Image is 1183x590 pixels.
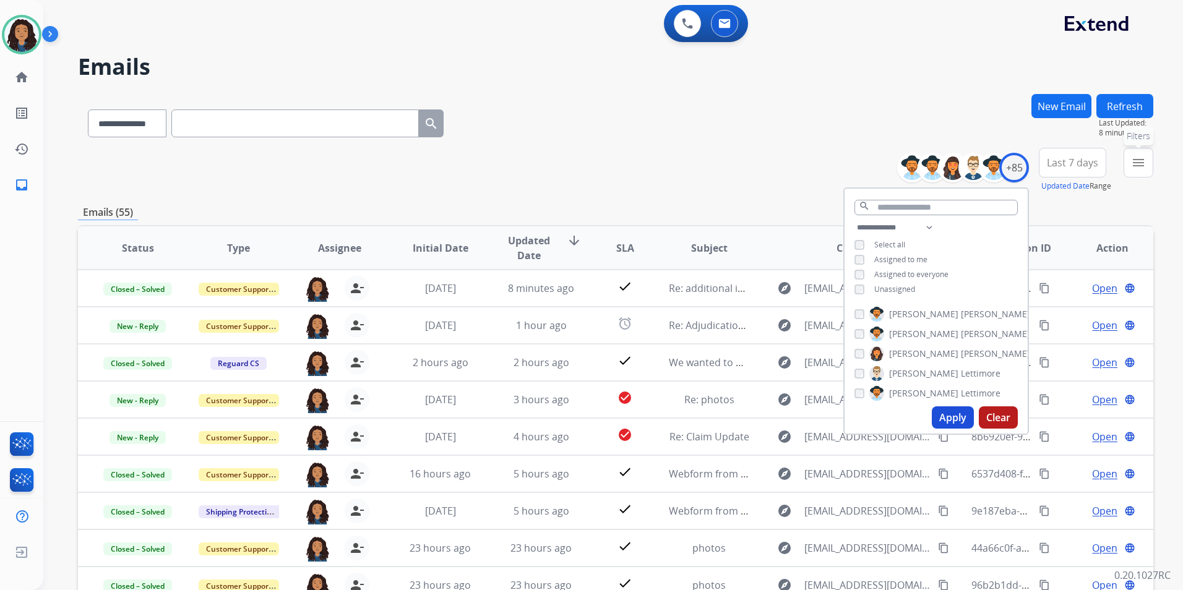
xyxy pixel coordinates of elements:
[1041,181,1111,191] span: Range
[889,308,958,320] span: [PERSON_NAME]
[971,541,1155,555] span: 44a66c0f-a01f-432e-b9fe-563d04c39262
[1092,318,1117,333] span: Open
[350,466,364,481] mat-icon: person_remove
[1047,160,1098,165] span: Last 7 days
[227,241,250,255] span: Type
[1031,94,1091,118] button: New Email
[617,502,632,516] mat-icon: check
[210,357,267,370] span: Reguard CS
[669,504,949,518] span: Webform from [EMAIL_ADDRESS][DOMAIN_NAME] on [DATE]
[777,355,792,370] mat-icon: explore
[889,367,958,380] span: [PERSON_NAME]
[617,427,632,442] mat-icon: check_circle
[1039,468,1050,479] mat-icon: content_copy
[199,431,279,444] span: Customer Support
[413,356,468,369] span: 2 hours ago
[777,318,792,333] mat-icon: explore
[305,498,330,524] img: agent-avatar
[669,430,749,443] span: Re: Claim Update
[567,233,582,248] mat-icon: arrow_downward
[1124,468,1135,479] mat-icon: language
[1039,283,1050,294] mat-icon: content_copy
[1092,429,1117,444] span: Open
[1092,281,1117,296] span: Open
[804,355,931,370] span: [EMAIL_ADDRESS][DOMAIN_NAME]
[501,233,557,263] span: Updated Date
[777,392,792,407] mat-icon: explore
[413,241,468,255] span: Initial Date
[199,542,279,555] span: Customer Support
[425,430,456,443] span: [DATE]
[1039,320,1050,331] mat-icon: content_copy
[199,283,279,296] span: Customer Support
[691,241,728,255] span: Subject
[103,542,172,555] span: Closed – Solved
[804,541,931,555] span: [EMAIL_ADDRESS][DOMAIN_NAME]
[999,153,1029,182] div: +85
[4,17,39,52] img: avatar
[1039,505,1050,516] mat-icon: content_copy
[110,431,166,444] span: New - Reply
[1092,503,1117,518] span: Open
[938,468,949,479] mat-icon: content_copy
[514,356,569,369] span: 2 hours ago
[804,318,931,333] span: [EMAIL_ADDRESS][DOMAIN_NAME]
[1124,431,1135,442] mat-icon: language
[777,541,792,555] mat-icon: explore
[961,348,1030,360] span: [PERSON_NAME]
[350,429,364,444] mat-icon: person_remove
[508,281,574,295] span: 8 minutes ago
[350,503,364,518] mat-icon: person_remove
[514,467,569,481] span: 5 hours ago
[1124,320,1135,331] mat-icon: language
[617,316,632,331] mat-icon: alarm
[874,284,915,294] span: Unassigned
[804,392,931,407] span: [EMAIL_ADDRESS][DOMAIN_NAME]
[199,505,283,518] span: Shipping Protection
[1041,181,1090,191] button: Updated Date
[1039,357,1050,368] mat-icon: content_copy
[777,429,792,444] mat-icon: explore
[837,241,885,255] span: Customer
[305,313,330,339] img: agent-avatar
[1092,392,1117,407] span: Open
[669,319,787,332] span: Re: Adjudication Decision
[510,541,572,555] span: 23 hours ago
[425,281,456,295] span: [DATE]
[305,424,330,450] img: agent-avatar
[1124,394,1135,405] mat-icon: language
[1131,155,1146,170] mat-icon: menu
[1039,542,1050,554] mat-icon: content_copy
[804,503,931,518] span: [EMAIL_ADDRESS][DOMAIN_NAME]
[971,504,1161,518] span: 9e187eba-2a2e-4d43-afd5-511212775800
[103,357,172,370] span: Closed – Solved
[889,387,958,400] span: [PERSON_NAME]
[617,353,632,368] mat-icon: check
[14,177,29,192] mat-icon: inbox
[410,541,471,555] span: 23 hours ago
[1039,431,1050,442] mat-icon: content_copy
[1039,394,1050,405] mat-icon: content_copy
[78,205,138,220] p: Emails (55)
[1039,148,1106,177] button: Last 7 days
[305,276,330,302] img: agent-avatar
[874,239,905,250] span: Select all
[305,387,330,413] img: agent-avatar
[692,541,726,555] span: photos
[1124,357,1135,368] mat-icon: language
[874,254,927,265] span: Assigned to me
[350,355,364,370] mat-icon: person_remove
[1114,568,1171,583] p: 0.20.1027RC
[350,541,364,555] mat-icon: person_remove
[1099,118,1153,128] span: Last Updated:
[14,106,29,121] mat-icon: list_alt
[1124,542,1135,554] mat-icon: language
[1052,226,1153,270] th: Action
[889,348,958,360] span: [PERSON_NAME]
[961,308,1030,320] span: [PERSON_NAME]
[110,320,166,333] span: New - Reply
[971,430,1162,443] span: 8b6920ef-98be-4b68-9a91-4348454b1142
[938,431,949,442] mat-icon: content_copy
[1092,466,1117,481] span: Open
[14,142,29,156] mat-icon: history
